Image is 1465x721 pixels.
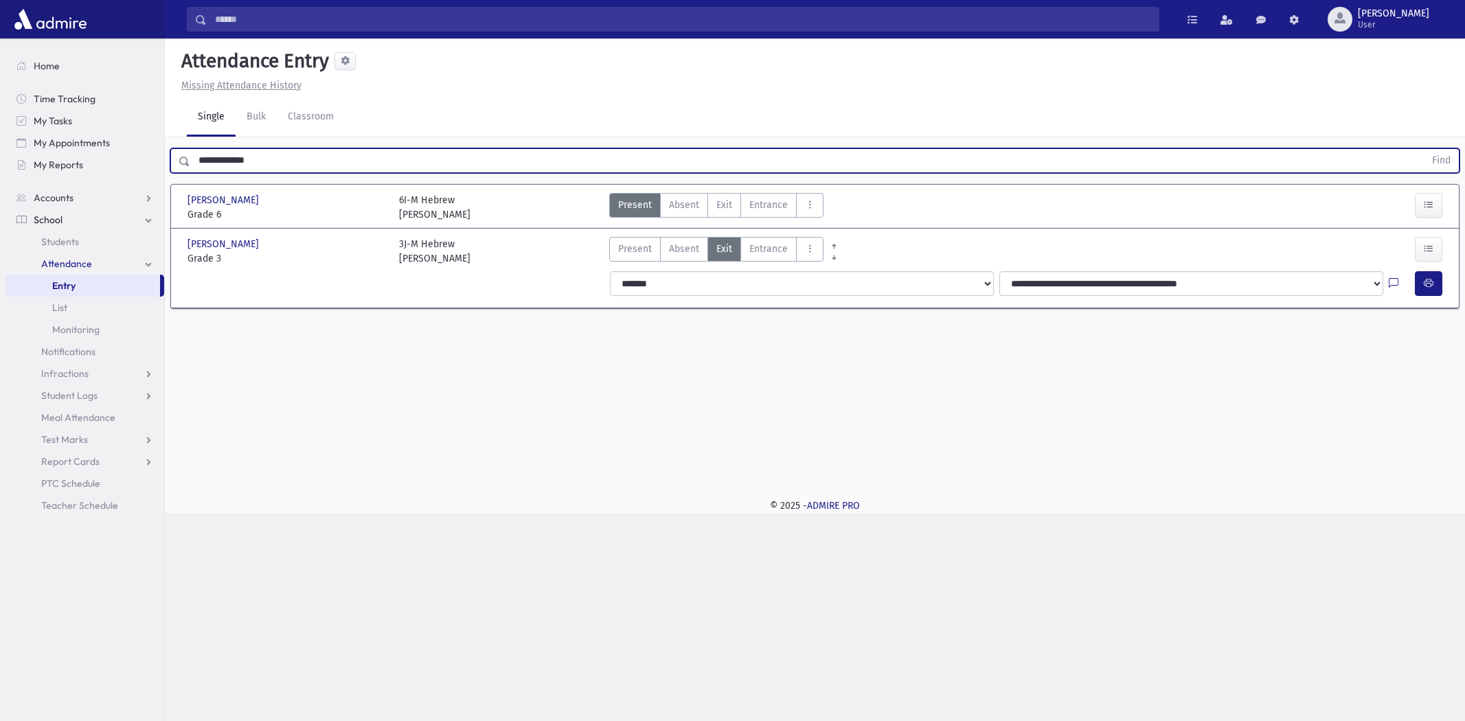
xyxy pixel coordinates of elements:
[176,80,302,91] a: Missing Attendance History
[1424,149,1459,172] button: Find
[5,209,164,231] a: School
[5,253,164,275] a: Attendance
[34,159,83,171] span: My Reports
[41,455,100,468] span: Report Cards
[1358,8,1429,19] span: [PERSON_NAME]
[5,341,164,363] a: Notifications
[41,499,118,512] span: Teacher Schedule
[277,98,345,137] a: Classroom
[34,192,73,204] span: Accounts
[188,251,385,266] span: Grade 3
[207,7,1159,32] input: Search
[5,297,164,319] a: List
[188,237,262,251] span: [PERSON_NAME]
[41,236,79,248] span: Students
[609,237,824,266] div: AttTypes
[5,319,164,341] a: Monitoring
[5,472,164,494] a: PTC Schedule
[618,198,652,212] span: Present
[716,198,732,212] span: Exit
[41,367,89,380] span: Infractions
[41,345,95,358] span: Notifications
[5,363,164,385] a: Infractions
[669,198,699,212] span: Absent
[1358,19,1429,30] span: User
[52,323,100,336] span: Monitoring
[5,154,164,176] a: My Reports
[11,5,90,33] img: AdmirePro
[176,49,329,73] h5: Attendance Entry
[5,275,160,297] a: Entry
[5,428,164,450] a: Test Marks
[34,93,95,105] span: Time Tracking
[5,110,164,132] a: My Tasks
[399,193,470,222] div: 6I-M Hebrew [PERSON_NAME]
[41,411,115,424] span: Meal Attendance
[52,301,67,314] span: List
[34,214,63,226] span: School
[669,242,699,256] span: Absent
[749,242,788,256] span: Entrance
[5,55,164,77] a: Home
[5,407,164,428] a: Meal Attendance
[34,137,110,149] span: My Appointments
[34,60,60,72] span: Home
[34,115,72,127] span: My Tasks
[188,193,262,207] span: [PERSON_NAME]
[5,88,164,110] a: Time Tracking
[187,98,236,137] a: Single
[399,237,470,266] div: 3J-M Hebrew [PERSON_NAME]
[609,193,824,222] div: AttTypes
[41,257,92,270] span: Attendance
[716,242,732,256] span: Exit
[188,207,385,222] span: Grade 6
[181,80,302,91] u: Missing Attendance History
[618,242,652,256] span: Present
[41,389,98,402] span: Student Logs
[5,132,164,154] a: My Appointments
[52,279,76,292] span: Entry
[5,187,164,209] a: Accounts
[5,450,164,472] a: Report Cards
[236,98,277,137] a: Bulk
[41,477,100,490] span: PTC Schedule
[5,231,164,253] a: Students
[807,500,860,512] a: ADMIRE PRO
[41,433,88,446] span: Test Marks
[5,385,164,407] a: Student Logs
[749,198,788,212] span: Entrance
[5,494,164,516] a: Teacher Schedule
[187,499,1443,513] div: © 2025 -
